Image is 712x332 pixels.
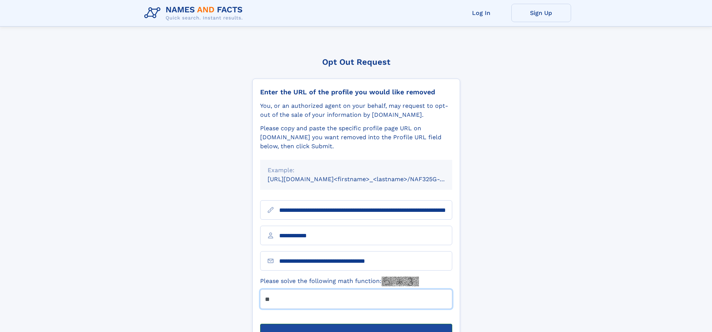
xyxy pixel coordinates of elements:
[260,277,419,286] label: Please solve the following math function:
[260,124,452,151] div: Please copy and paste the specific profile page URL on [DOMAIN_NAME] you want removed into the Pr...
[141,3,249,23] img: Logo Names and Facts
[252,57,460,67] div: Opt Out Request
[268,176,466,183] small: [URL][DOMAIN_NAME]<firstname>_<lastname>/NAF325G-xxxxxxxx
[268,166,445,175] div: Example:
[511,4,571,22] a: Sign Up
[260,101,452,119] div: You, or an authorized agent on your behalf, may request to opt-out of the sale of your informatio...
[260,88,452,96] div: Enter the URL of the profile you would like removed
[451,4,511,22] a: Log In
